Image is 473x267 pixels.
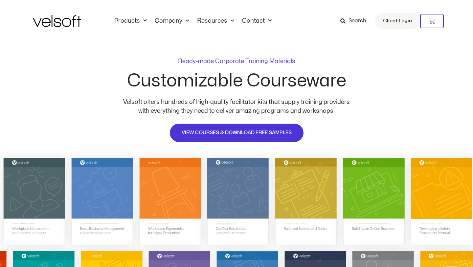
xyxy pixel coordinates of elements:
span: Search [349,17,366,25]
a: ContactMenu Toggle [238,17,276,25]
p: Velsoft offers hundreds of high-quality facilitator kits that supply training providers with ever... [118,98,355,115]
a: ResourcesMenu Toggle [193,17,238,25]
a: CompanyMenu Toggle [151,17,193,25]
a: ProductsMenu Toggle [110,17,151,25]
span: VIEW COURSES & DOWNLOAD FREE SAMPLES [182,129,292,137]
a: Search [340,15,371,27]
p: Ready-made Corporate Training Materials [178,59,295,64]
span: Client Login [383,17,412,25]
a: VIEW COURSES & DOWNLOAD FREE SAMPLES [169,123,304,143]
img: Velsoft Training Materials [33,15,81,27]
nav: Menu [110,17,276,25]
h2: Customizable Courseware [127,72,346,90]
a: Client Login [375,13,420,29]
